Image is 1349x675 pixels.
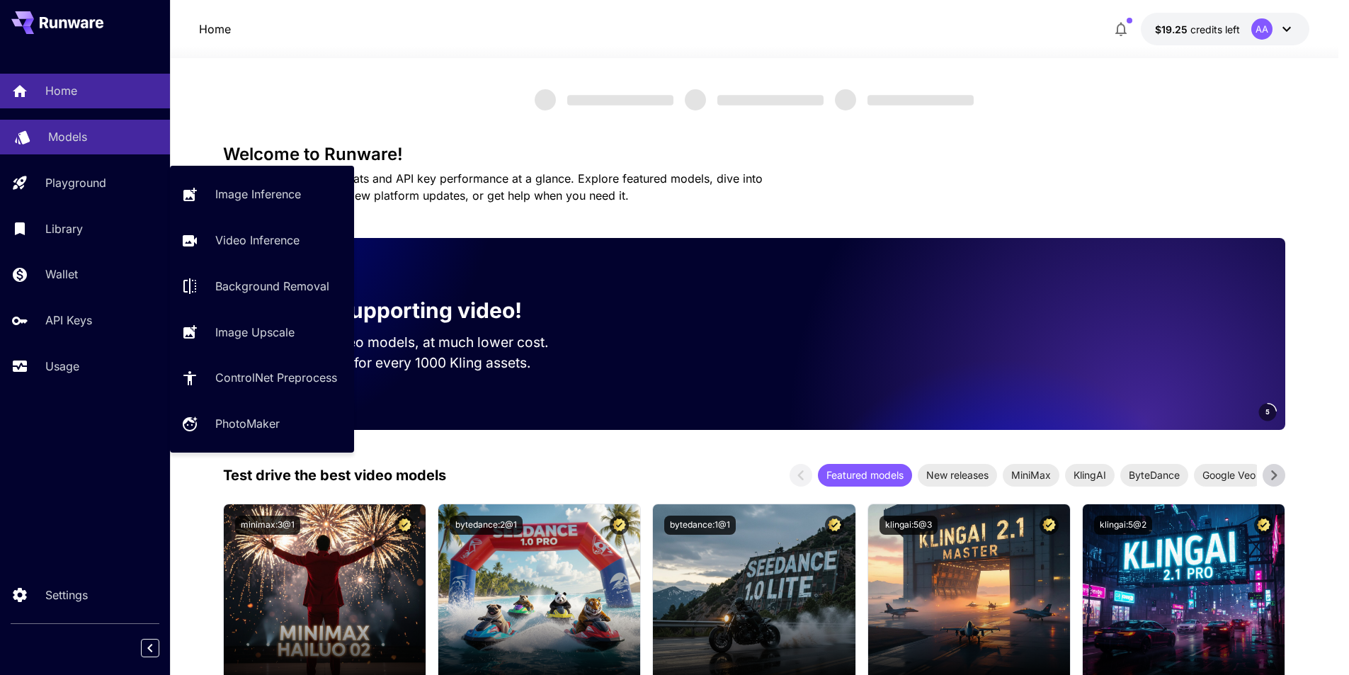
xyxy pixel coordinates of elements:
p: Test drive the best video models [223,465,446,486]
p: Library [45,220,83,237]
p: ControlNet Preprocess [215,369,337,386]
p: Save up to $500 for every 1000 Kling assets. [246,353,576,373]
button: Collapse sidebar [141,639,159,657]
p: Image Inference [215,186,301,203]
a: Image Inference [170,177,354,212]
span: Check out your usage stats and API key performance at a glance. Explore featured models, dive int... [223,171,763,203]
p: PhotoMaker [215,415,280,432]
span: $19.25 [1155,23,1190,35]
button: Certified Model – Vetted for best performance and includes a commercial license. [395,516,414,535]
p: Wallet [45,266,78,283]
span: ByteDance [1120,467,1188,482]
span: 5 [1265,407,1270,417]
button: Certified Model – Vetted for best performance and includes a commercial license. [610,516,629,535]
p: Models [48,128,87,145]
span: New releases [918,467,997,482]
p: Now supporting video! [285,295,522,327]
span: MiniMax [1003,467,1059,482]
button: Certified Model – Vetted for best performance and includes a commercial license. [825,516,844,535]
span: credits left [1190,23,1240,35]
a: ControlNet Preprocess [170,361,354,395]
button: klingai:5@2 [1094,516,1152,535]
div: AA [1251,18,1273,40]
p: Run the best video models, at much lower cost. [246,332,576,353]
a: PhotoMaker [170,407,354,441]
p: Background Removal [215,278,329,295]
p: Image Upscale [215,324,295,341]
p: Usage [45,358,79,375]
p: Playground [45,174,106,191]
button: Certified Model – Vetted for best performance and includes a commercial license. [1040,516,1059,535]
p: API Keys [45,312,92,329]
button: bytedance:2@1 [450,516,523,535]
p: Home [45,82,77,99]
a: Video Inference [170,223,354,258]
a: Image Upscale [170,314,354,349]
p: Home [199,21,231,38]
h3: Welcome to Runware! [223,144,1285,164]
button: Certified Model – Vetted for best performance and includes a commercial license. [1254,516,1273,535]
div: Collapse sidebar [152,635,170,661]
button: bytedance:1@1 [664,516,736,535]
a: Background Removal [170,269,354,304]
button: minimax:3@1 [235,516,300,535]
span: Featured models [818,467,912,482]
div: $19.24639 [1155,22,1240,37]
button: $19.24639 [1141,13,1309,45]
button: klingai:5@3 [880,516,938,535]
nav: breadcrumb [199,21,231,38]
p: Video Inference [215,232,300,249]
p: Settings [45,586,88,603]
span: KlingAI [1065,467,1115,482]
span: Google Veo [1194,467,1264,482]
